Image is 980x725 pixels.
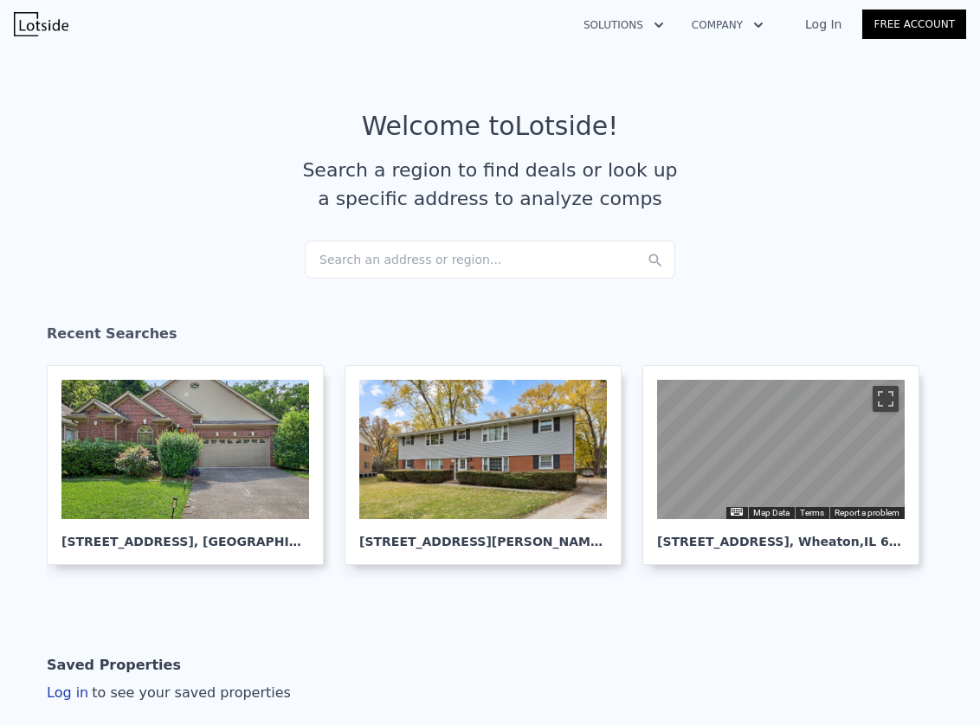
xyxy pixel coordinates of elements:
a: Log In [784,16,862,33]
a: Free Account [862,10,966,39]
div: Recent Searches [47,310,933,365]
div: Search an address or region... [305,241,675,279]
button: Company [678,10,777,41]
button: Map Data [753,507,790,519]
div: [STREET_ADDRESS][PERSON_NAME] , [GEOGRAPHIC_DATA] [359,519,607,550]
img: Lotside [14,12,68,36]
a: Map [STREET_ADDRESS], Wheaton,IL 60187 [642,365,933,565]
div: Saved Properties [47,648,181,683]
a: Report a problem [835,508,899,517]
div: Search a region to find deals or look up a specific address to analyze comps [296,156,684,213]
span: to see your saved properties [88,684,291,701]
div: Main Display [657,380,905,519]
a: Open this area in Google Maps (opens a new window) [661,497,719,519]
button: Solutions [570,10,678,41]
div: [STREET_ADDRESS] , Wheaton [657,519,905,550]
button: Toggle fullscreen view [873,386,899,412]
a: [STREET_ADDRESS][PERSON_NAME], [GEOGRAPHIC_DATA] [345,365,635,565]
span: , IL 60187 [860,535,923,549]
div: Welcome to Lotside ! [362,111,619,142]
div: Map [657,380,905,519]
div: Log in [47,683,291,703]
a: Terms (opens in new tab) [800,508,824,517]
button: Keyboard shortcuts [731,508,743,516]
a: [STREET_ADDRESS], [GEOGRAPHIC_DATA] [47,365,338,565]
img: Google [661,497,719,519]
div: [STREET_ADDRESS] , [GEOGRAPHIC_DATA] [61,519,309,550]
